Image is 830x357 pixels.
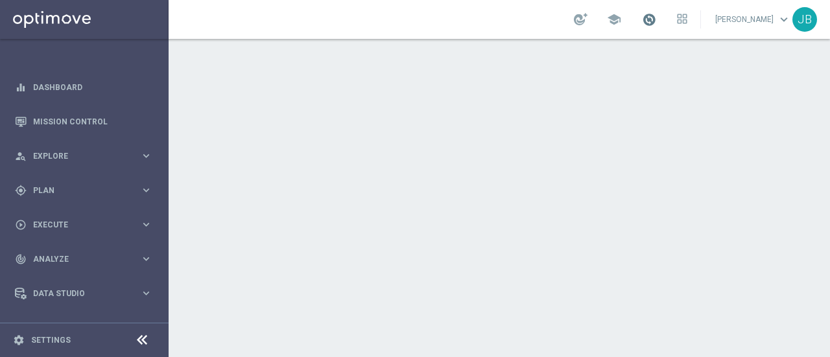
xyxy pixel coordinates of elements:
a: Mission Control [33,104,152,139]
button: track_changes Analyze keyboard_arrow_right [14,254,153,264]
i: keyboard_arrow_right [140,287,152,299]
div: Optibot [15,310,152,345]
span: school [607,12,621,27]
i: equalizer [15,82,27,93]
span: Explore [33,152,140,160]
div: Execute [15,219,140,231]
button: play_circle_outline Execute keyboard_arrow_right [14,220,153,230]
div: Analyze [15,253,140,265]
a: Settings [31,336,71,344]
i: keyboard_arrow_right [140,218,152,231]
div: Plan [15,185,140,196]
span: keyboard_arrow_down [777,12,791,27]
div: JB [792,7,817,32]
button: Mission Control [14,117,153,127]
button: Data Studio keyboard_arrow_right [14,288,153,299]
span: Analyze [33,255,140,263]
a: Dashboard [33,70,152,104]
div: Mission Control [15,104,152,139]
a: Optibot [33,310,152,345]
button: gps_fixed Plan keyboard_arrow_right [14,185,153,196]
i: keyboard_arrow_right [140,184,152,196]
i: play_circle_outline [15,219,27,231]
button: equalizer Dashboard [14,82,153,93]
button: person_search Explore keyboard_arrow_right [14,151,153,161]
i: keyboard_arrow_right [140,253,152,265]
i: track_changes [15,253,27,265]
div: Explore [15,150,140,162]
div: Dashboard [15,70,152,104]
i: person_search [15,150,27,162]
span: Data Studio [33,290,140,297]
i: keyboard_arrow_right [140,150,152,162]
i: gps_fixed [15,185,27,196]
i: settings [13,334,25,346]
span: Plan [33,187,140,194]
div: Data Studio [15,288,140,299]
i: lightbulb [15,322,27,334]
span: Execute [33,221,140,229]
a: [PERSON_NAME]keyboard_arrow_down [714,10,792,29]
